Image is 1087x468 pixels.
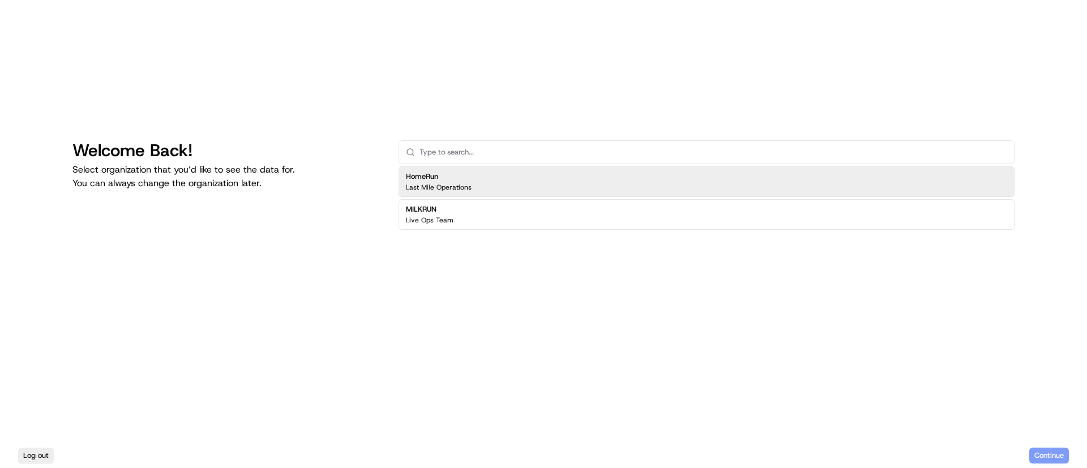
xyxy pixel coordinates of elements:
[72,140,380,161] h1: Welcome Back!
[72,163,380,190] p: Select organization that you’d like to see the data for. You can always change the organization l...
[18,448,54,463] button: Log out
[406,171,472,182] h2: HomeRun
[399,164,1015,232] div: Suggestions
[420,141,1007,164] input: Type to search...
[406,216,453,225] p: Live Ops Team
[406,183,472,192] p: Last Mile Operations
[406,204,453,214] h2: MILKRUN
